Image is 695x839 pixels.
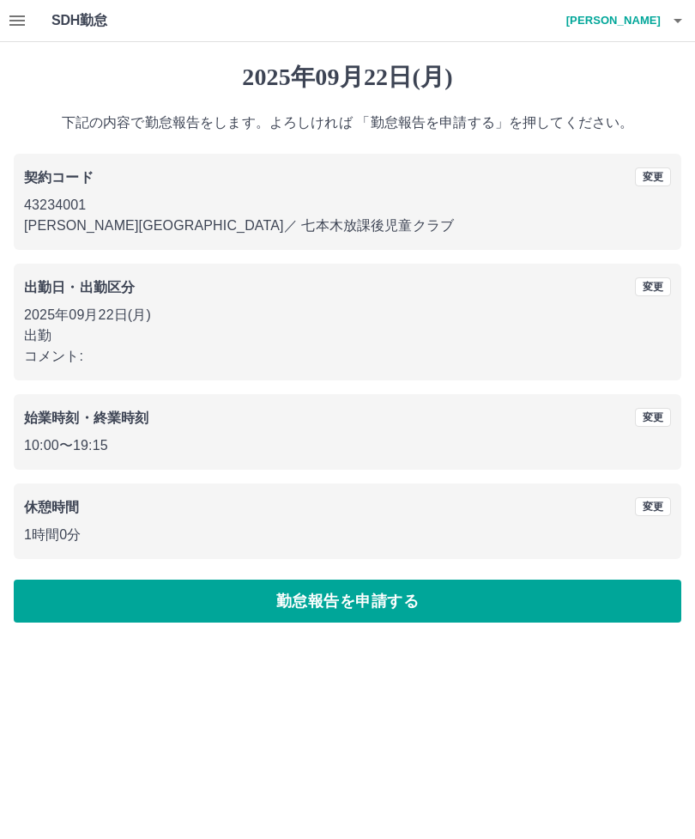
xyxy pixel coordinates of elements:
[24,216,671,236] p: [PERSON_NAME][GEOGRAPHIC_DATA] ／ 七本木放課後児童クラブ
[24,435,671,456] p: 10:00 〜 19:15
[635,167,671,186] button: 変更
[14,580,681,623] button: 勤怠報告を申請する
[24,195,671,216] p: 43234001
[14,112,681,133] p: 下記の内容で勤怠報告をします。よろしければ 「勤怠報告を申請する」を押してください。
[24,170,94,185] b: 契約コード
[635,497,671,516] button: 変更
[24,410,148,425] b: 始業時刻・終業時刻
[24,525,671,545] p: 1時間0分
[24,280,135,295] b: 出勤日・出勤区分
[24,325,671,346] p: 出勤
[24,500,80,514] b: 休憩時間
[24,346,671,367] p: コメント:
[14,63,681,92] h1: 2025年09月22日(月)
[24,305,671,325] p: 2025年09月22日(月)
[635,277,671,296] button: 変更
[635,408,671,427] button: 変更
